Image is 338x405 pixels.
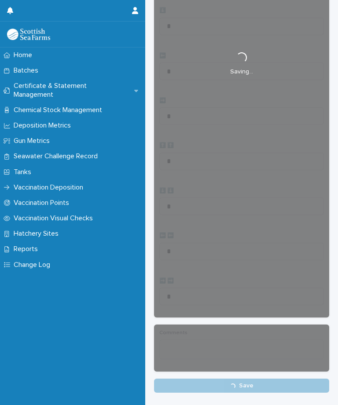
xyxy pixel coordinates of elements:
p: Hatchery Sites [10,230,66,238]
p: Chemical Stock Management [10,106,109,114]
p: Change Log [10,261,57,269]
img: uOABhIYSsOPhGJQdTwEw [7,29,50,40]
p: Batches [10,66,45,75]
p: Vaccination Deposition [10,183,90,192]
p: Gun Metrics [10,137,57,145]
p: Reports [10,245,45,253]
p: Certificate & Statement Management [10,82,134,99]
p: Seawater Challenge Record [10,152,105,161]
p: Saving… [230,68,253,76]
p: Tanks [10,168,38,176]
span: Save [239,383,253,389]
p: Deposition Metrics [10,121,78,130]
button: Save [154,379,329,393]
p: Vaccination Points [10,199,76,207]
p: Home [10,51,39,59]
p: Vaccination Visual Checks [10,214,100,223]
